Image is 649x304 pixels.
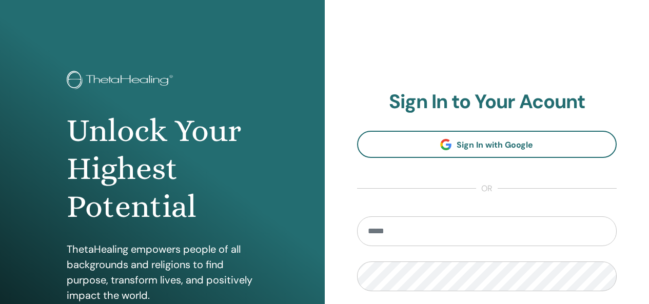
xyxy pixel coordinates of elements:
p: ThetaHealing empowers people of all backgrounds and religions to find purpose, transform lives, a... [67,241,258,303]
a: Sign In with Google [357,131,617,158]
h2: Sign In to Your Acount [357,90,617,114]
h1: Unlock Your Highest Potential [67,112,258,226]
span: or [476,183,498,195]
span: Sign In with Google [457,139,533,150]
